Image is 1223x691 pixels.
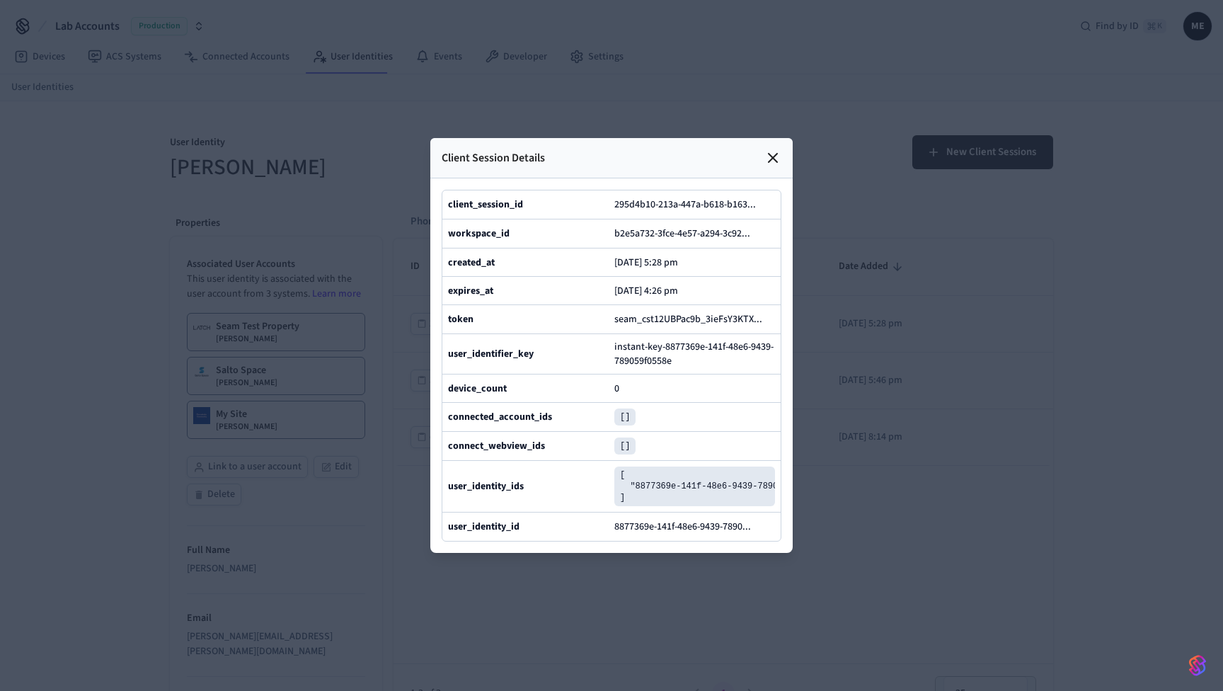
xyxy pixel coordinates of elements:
b: connect_webview_ids [448,439,545,453]
button: b2e5a732-3fce-4e57-a294-3c92... [611,225,764,242]
b: device_count [448,382,507,396]
span: instant-key-8877369e-141f-48e6-9439-789059f0558e [614,340,775,368]
button: 8877369e-141f-48e6-9439-7890... [611,518,765,535]
img: SeamLogoGradient.69752ec5.svg [1189,654,1206,677]
p: [DATE] 5:28 pm [614,257,678,268]
b: workspace_id [448,227,510,241]
b: user_identity_ids [448,479,524,493]
button: 295d4b10-213a-447a-b618-b163... [611,196,770,213]
span: 0 [614,382,619,396]
p: Client Session Details [442,149,545,166]
b: client_session_id [448,198,523,212]
b: connected_account_ids [448,410,552,424]
b: user_identity_id [448,520,519,534]
b: created_at [448,256,495,270]
b: token [448,312,473,326]
button: seam_cst12UBPac9b_3ieFsY3KTX... [611,311,776,328]
b: user_identifier_key [448,347,534,361]
pre: [ "8877369e-141f-48e6-9439-789059f0558e" ] [614,467,775,506]
pre: [] [614,409,636,426]
b: expires_at [448,284,493,298]
pre: [] [614,438,636,455]
p: [DATE] 4:26 pm [614,285,678,297]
